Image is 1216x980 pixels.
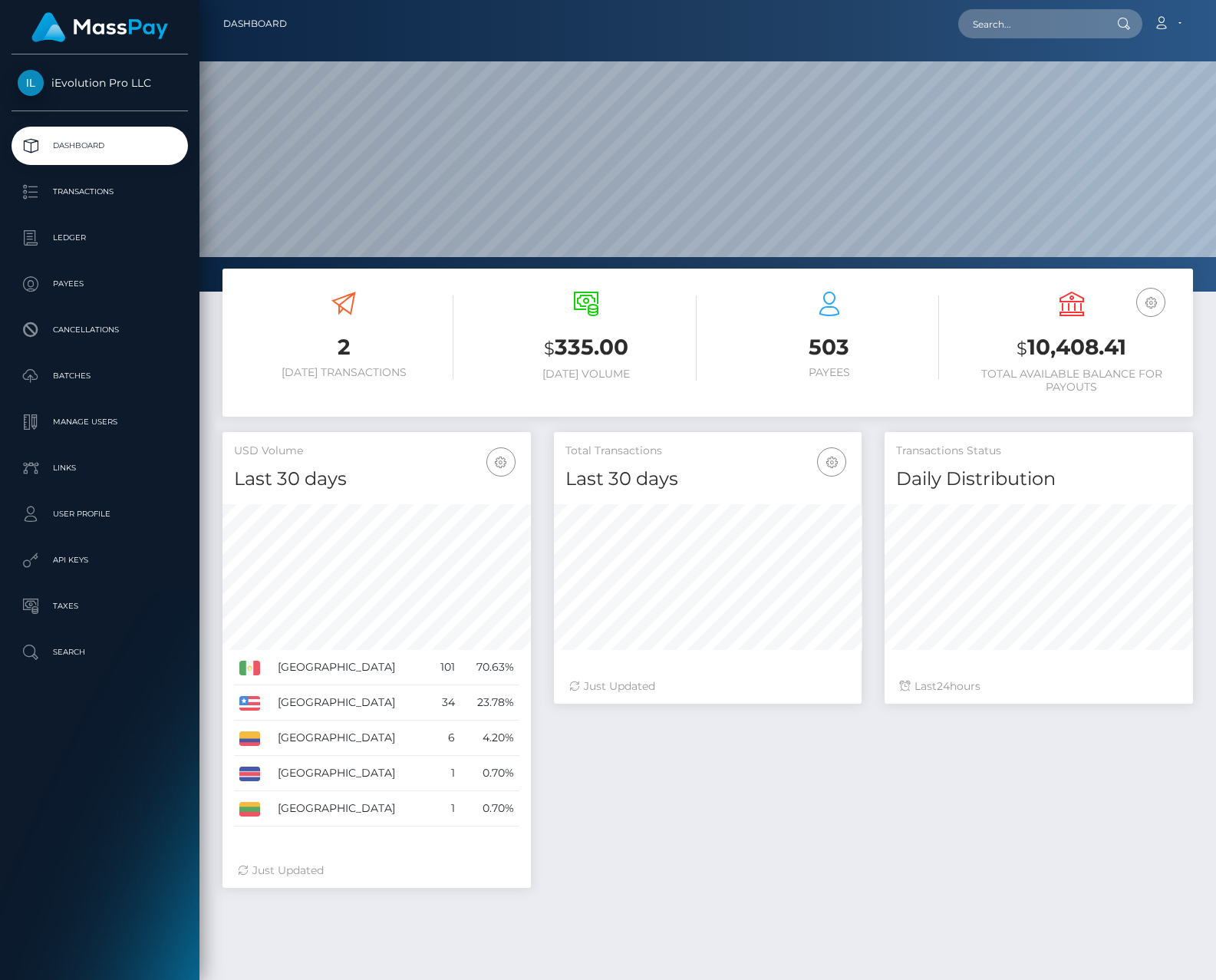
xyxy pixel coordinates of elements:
a: API Keys [12,541,188,579]
img: MX.png [239,661,260,675]
a: Cancellations [12,311,188,349]
a: Taxes [12,587,188,625]
div: Just Updated [569,678,847,695]
a: Search [12,633,188,671]
h3: 2 [234,332,453,362]
small: $ [544,338,555,359]
h3: 503 [720,332,939,362]
img: MassPay Logo [31,12,168,42]
a: Dashboard [12,127,188,165]
div: Just Updated [238,863,516,879]
td: [GEOGRAPHIC_DATA] [272,685,429,721]
a: Links [12,449,188,487]
h4: Last 30 days [565,466,851,493]
h6: Payees [720,366,939,379]
a: Dashboard [223,8,287,40]
p: User Profile [18,503,182,526]
img: CR.png [239,767,260,780]
img: LT.png [239,802,260,816]
p: Transactions [18,180,182,203]
p: Taxes [18,595,182,618]
td: 70.63% [460,650,519,685]
div: Last hours [900,678,1178,695]
td: 6 [429,721,460,756]
p: Manage Users [18,411,182,434]
p: Payees [18,272,182,295]
input: Search... [958,9,1102,38]
td: 101 [429,650,460,685]
h5: Transactions Status [896,444,1181,459]
h6: Total Available Balance for Payouts [962,368,1181,394]
td: [GEOGRAPHIC_DATA] [272,721,429,756]
td: [GEOGRAPHIC_DATA] [272,791,429,827]
img: US.png [239,696,260,710]
h6: [DATE] Volume [476,368,696,381]
h3: 10,408.41 [962,332,1181,364]
td: 1 [429,756,460,791]
img: CO.png [239,731,260,745]
h5: Total Transactions [565,444,851,459]
a: Manage Users [12,403,188,441]
td: 34 [429,685,460,721]
span: iEvolution Pro LLC [12,76,188,90]
td: 0.70% [460,791,519,827]
p: Search [18,641,182,664]
a: Ledger [12,219,188,257]
h5: USD Volume [234,444,519,459]
td: [GEOGRAPHIC_DATA] [272,756,429,791]
p: Links [18,457,182,480]
span: 24 [937,679,950,693]
a: Transactions [12,173,188,211]
a: Payees [12,265,188,303]
p: API Keys [18,549,182,572]
h3: 335.00 [476,332,696,364]
h6: [DATE] Transactions [234,366,453,379]
small: $ [1017,338,1027,359]
p: Cancellations [18,318,182,342]
h4: Last 30 days [234,466,519,493]
a: User Profile [12,495,188,533]
img: iEvolution Pro LLC [18,70,44,96]
td: 4.20% [460,721,519,756]
a: Batches [12,357,188,395]
td: 0.70% [460,756,519,791]
td: 1 [429,791,460,827]
p: Dashboard [18,134,182,157]
td: [GEOGRAPHIC_DATA] [272,650,429,685]
td: 23.78% [460,685,519,721]
h4: Daily Distribution [896,466,1181,493]
p: Ledger [18,226,182,249]
p: Batches [18,365,182,388]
